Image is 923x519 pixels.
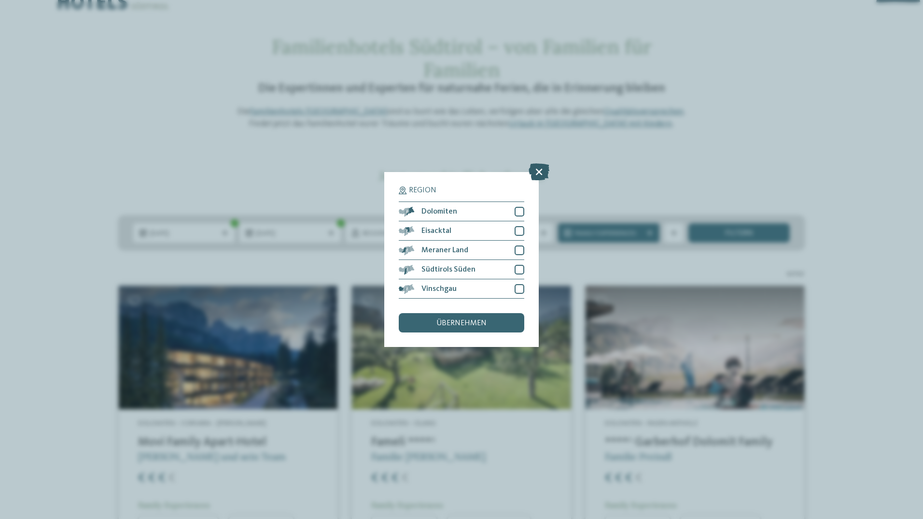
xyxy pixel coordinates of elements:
[436,319,487,327] span: übernehmen
[409,187,436,194] span: Region
[421,227,451,235] span: Eisacktal
[421,266,475,274] span: Südtirols Süden
[421,246,468,254] span: Meraner Land
[421,208,457,216] span: Dolomiten
[421,285,457,293] span: Vinschgau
